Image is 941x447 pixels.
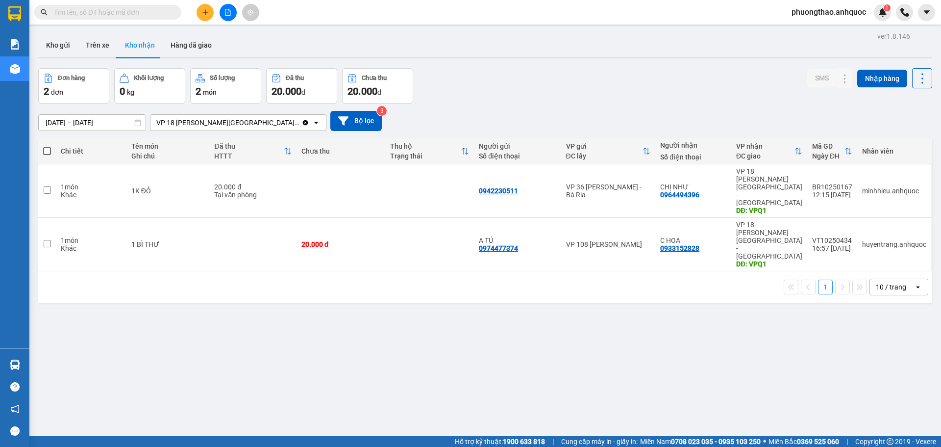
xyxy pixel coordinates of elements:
span: caret-down [922,8,931,17]
th: Toggle SortBy [209,138,296,164]
button: aim [242,4,259,21]
th: Toggle SortBy [731,138,807,164]
span: Miền Nam [640,436,761,447]
div: 1 món [61,237,121,244]
th: Toggle SortBy [807,138,857,164]
div: Đơn hàng [58,75,85,81]
div: DĐ: VPQ1 [736,260,802,268]
span: 2 [44,85,49,97]
div: Thu hộ [390,142,461,150]
div: 0933152828 [660,244,699,252]
span: 20.000 [272,85,301,97]
div: 20.000 đ [214,183,291,191]
div: Ngày ĐH [812,152,844,160]
th: Toggle SortBy [385,138,474,164]
div: VP nhận [736,142,794,150]
input: Select a date range. [39,115,146,131]
button: Bộ lọc [330,111,382,131]
input: Selected VP 18 Nguyễn Thái Bình - Quận 1. [300,118,301,128]
button: Kho nhận [117,33,163,57]
div: DĐ: VPQ1 [736,207,802,214]
svg: open [312,119,320,127]
div: CHỊ NHƯ [660,183,726,191]
span: message [10,426,20,436]
button: Kho gửi [38,33,78,57]
span: file-add [224,9,231,16]
div: C HOA [660,237,726,244]
div: Nhân viên [862,147,926,155]
span: đ [301,88,305,96]
img: solution-icon [10,39,20,50]
svg: Clear value [301,119,309,127]
div: Chi tiết [61,147,121,155]
div: 10 / trang [876,282,906,292]
span: 1 [885,4,889,11]
span: đ [377,88,381,96]
button: Đơn hàng2đơn [38,68,109,104]
div: Trạng thái [390,152,461,160]
svg: open [914,283,922,291]
input: Tìm tên, số ĐT hoặc mã đơn [54,7,170,18]
button: 1 [818,280,833,294]
button: Hàng đã giao [163,33,220,57]
button: Nhập hàng [857,70,907,87]
span: Miền Bắc [768,436,839,447]
span: aim [247,9,254,16]
div: Số lượng [210,75,235,81]
span: 20.000 [347,85,377,97]
div: ĐC lấy [566,152,643,160]
div: 20.000 đ [301,240,380,248]
div: minhhieu.anhquoc [862,187,926,195]
span: phuongthao.anhquoc [784,6,874,18]
div: VP 18 [PERSON_NAME][GEOGRAPHIC_DATA] - [GEOGRAPHIC_DATA] [736,167,802,207]
div: VT10250434 [812,237,852,244]
button: Đã thu20.000đ [266,68,337,104]
span: Cung cấp máy in - giấy in: [561,436,638,447]
button: Trên xe [78,33,117,57]
div: Mã GD [812,142,844,150]
div: VP 108 [PERSON_NAME] [566,240,651,248]
button: file-add [220,4,237,21]
div: Người nhận [660,141,726,149]
div: Đã thu [214,142,283,150]
div: Chưa thu [301,147,380,155]
img: logo-vxr [8,6,21,21]
span: 2 [196,85,201,97]
th: Toggle SortBy [561,138,656,164]
div: Khác [61,191,121,199]
span: copyright [887,438,893,445]
div: 0964494396 [660,191,699,199]
div: HTTT [214,152,283,160]
div: Khác [61,244,121,252]
div: VP 36 [PERSON_NAME] - Bà Rịa [566,183,651,199]
img: warehouse-icon [10,64,20,74]
span: notification [10,404,20,414]
strong: 0369 525 060 [797,438,839,446]
div: 1 món [61,183,121,191]
div: Ghi chú [131,152,205,160]
div: VP gửi [566,142,643,150]
span: ⚪️ [763,440,766,444]
span: Hỗ trợ kỹ thuật: [455,436,545,447]
div: Số điện thoại [479,152,556,160]
img: icon-new-feature [878,8,887,17]
div: 0974477374 [479,244,518,252]
div: 1K ĐỎ [131,187,205,195]
div: ĐC giao [736,152,794,160]
img: phone-icon [900,8,909,17]
div: VP 18 [PERSON_NAME][GEOGRAPHIC_DATA] - [GEOGRAPHIC_DATA] [736,221,802,260]
div: Người gửi [479,142,556,150]
div: 1 BÌ THƯ [131,240,205,248]
sup: 1 [884,4,891,11]
span: plus [202,9,209,16]
div: Số điện thoại [660,153,726,161]
span: 0 [120,85,125,97]
img: warehouse-icon [10,360,20,370]
div: BR10250167 [812,183,852,191]
button: plus [197,4,214,21]
div: Tên món [131,142,205,150]
span: | [846,436,848,447]
strong: 0708 023 035 - 0935 103 250 [671,438,761,446]
button: caret-down [918,4,935,21]
span: question-circle [10,382,20,392]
